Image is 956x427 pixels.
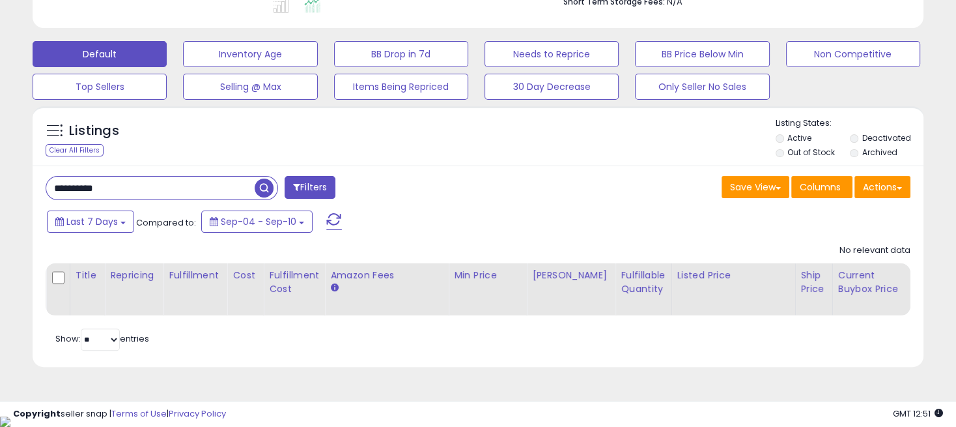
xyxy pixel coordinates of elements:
span: 2025-09-18 12:51 GMT [893,407,943,420]
button: Only Seller No Sales [635,74,769,100]
div: Ship Price [801,269,827,296]
button: Top Sellers [33,74,167,100]
button: Inventory Age [183,41,317,67]
button: Needs to Reprice [485,41,619,67]
button: Default [33,41,167,67]
label: Archived [862,147,897,158]
div: Title [76,269,99,282]
button: Filters [285,176,335,199]
div: Fulfillable Quantity [621,269,666,296]
p: Listing States: [776,117,923,130]
button: 30 Day Decrease [485,74,619,100]
div: [PERSON_NAME] [532,269,610,282]
div: Listed Price [677,269,790,282]
button: Columns [791,176,852,198]
button: BB Drop in 7d [334,41,468,67]
span: Sep-04 - Sep-10 [221,215,296,228]
button: Save View [722,176,789,198]
span: Last 7 Days [66,215,118,228]
div: No relevant data [839,244,910,257]
a: Terms of Use [111,407,167,420]
button: BB Price Below Min [635,41,769,67]
span: Columns [800,181,841,194]
label: Deactivated [862,132,911,143]
div: Fulfillment [169,269,221,282]
div: Fulfillment Cost [269,269,319,296]
button: Non Competitive [786,41,920,67]
div: Cost [232,269,258,282]
button: Actions [854,176,910,198]
div: Amazon Fees [330,269,443,282]
button: Items Being Repriced [334,74,468,100]
div: Min Price [454,269,521,282]
strong: Copyright [13,407,61,420]
button: Sep-04 - Sep-10 [201,211,313,233]
div: Current Buybox Price [838,269,905,296]
span: Compared to: [136,216,196,229]
div: Clear All Filters [46,144,104,156]
label: Out of Stock [787,147,835,158]
div: seller snap | | [13,408,226,420]
div: Repricing [110,269,158,282]
a: Privacy Policy [169,407,226,420]
label: Active [787,132,811,143]
button: Last 7 Days [47,211,134,233]
small: Amazon Fees. [330,282,338,294]
h5: Listings [69,122,119,140]
button: Selling @ Max [183,74,317,100]
span: Show: entries [55,332,149,345]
